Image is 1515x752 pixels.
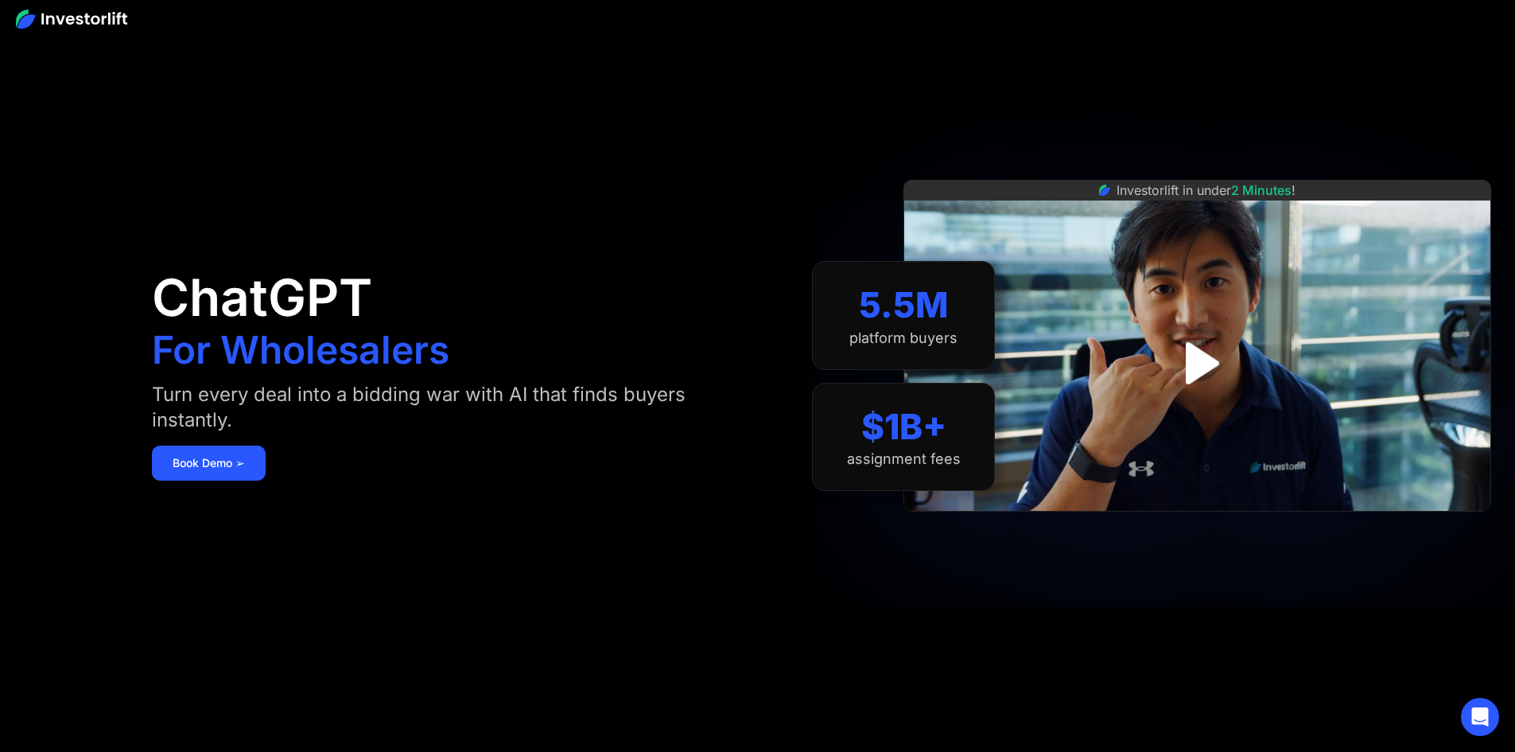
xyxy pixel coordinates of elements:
[847,450,961,468] div: assignment fees
[849,329,958,347] div: platform buyers
[1078,520,1317,539] iframe: Customer reviews powered by Trustpilot
[1461,698,1499,736] div: Open Intercom Messenger
[1231,182,1292,198] span: 2 Minutes
[152,272,372,323] h1: ChatGPT
[152,331,449,369] h1: For Wholesalers
[859,284,949,326] div: 5.5M
[1117,181,1296,200] div: Investorlift in under !
[152,382,725,433] div: Turn every deal into a bidding war with AI that finds buyers instantly.
[1162,328,1233,399] a: open lightbox
[152,446,266,481] a: Book Demo ➢
[861,406,946,448] div: $1B+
